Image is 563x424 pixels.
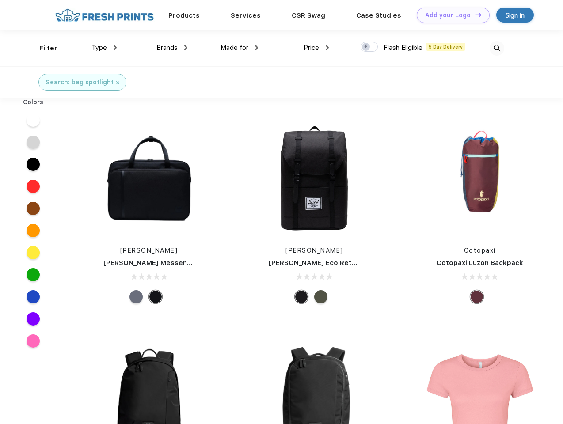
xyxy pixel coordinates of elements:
div: Black [149,290,162,303]
span: Made for [221,44,248,52]
img: filter_cancel.svg [116,81,119,84]
div: Forest [314,290,327,303]
div: Search: bag spotlight [46,78,114,87]
img: dropdown.png [114,45,117,50]
a: Cotopaxi [464,247,496,254]
span: Type [91,44,107,52]
a: [PERSON_NAME] Eco Retreat 15" Computer Backpack [269,259,449,267]
a: Products [168,11,200,19]
a: [PERSON_NAME] [285,247,343,254]
img: DT [475,12,481,17]
a: Cotopaxi Luzon Backpack [437,259,523,267]
a: [PERSON_NAME] Messenger [103,259,199,267]
img: dropdown.png [326,45,329,50]
img: desktop_search.svg [490,41,504,56]
img: fo%20logo%202.webp [53,8,156,23]
div: Raven Crosshatch [129,290,143,303]
div: Filter [39,43,57,53]
span: Price [304,44,319,52]
span: Flash Eligible [384,44,422,52]
img: dropdown.png [255,45,258,50]
div: Add your Logo [425,11,471,19]
div: Sign in [506,10,525,20]
a: Sign in [496,8,534,23]
img: func=resize&h=266 [421,120,539,237]
img: func=resize&h=266 [255,120,373,237]
img: dropdown.png [184,45,187,50]
div: Surprise [470,290,483,303]
img: func=resize&h=266 [90,120,208,237]
span: Brands [156,44,178,52]
a: [PERSON_NAME] [120,247,178,254]
span: 5 Day Delivery [426,43,465,51]
div: Colors [16,98,50,107]
div: Black [295,290,308,303]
